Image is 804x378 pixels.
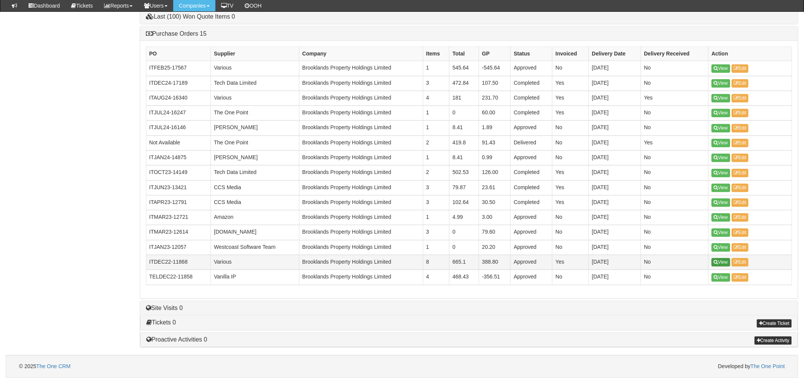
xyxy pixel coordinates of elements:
[146,270,211,285] td: TELDEC22-11858
[299,225,423,240] td: Brooklands Property Holdings Limited
[146,319,176,326] a: Tickets 0
[211,151,299,166] td: [PERSON_NAME]
[511,210,552,225] td: Approved
[552,106,589,121] td: Yes
[146,180,211,195] td: ITJUN23-13421
[479,255,511,270] td: 388.80
[589,76,641,91] td: [DATE]
[146,151,211,166] td: ITJAN24-14875
[589,180,641,195] td: [DATE]
[552,91,589,106] td: Yes
[146,91,211,106] td: ITAUG24-16340
[299,180,423,195] td: Brooklands Property Holdings Limited
[589,240,641,255] td: [DATE]
[511,270,552,285] td: Approved
[641,47,709,61] th: Delivery Received
[211,91,299,106] td: Various
[449,166,479,180] td: 502.53
[511,225,552,240] td: Approved
[423,106,449,121] td: 1
[299,136,423,150] td: Brooklands Property Holdings Limited
[449,106,479,121] td: 0
[146,61,211,76] td: ITFEB25-17567
[641,106,709,121] td: No
[146,136,211,150] td: Not Available
[552,255,589,270] td: Yes
[423,61,449,76] td: 1
[732,124,749,133] a: Edit
[718,363,785,370] span: Developed by
[146,121,211,136] td: ITJUL24-16146
[641,180,709,195] td: No
[146,195,211,210] td: ITAPR23-12791
[732,79,749,88] a: Edit
[423,210,449,225] td: 1
[589,91,641,106] td: [DATE]
[211,47,299,61] th: Supplier
[211,180,299,195] td: CCS Media
[146,305,183,312] a: Site Visits 0
[211,255,299,270] td: Various
[589,166,641,180] td: [DATE]
[423,166,449,180] td: 2
[449,121,479,136] td: 8.41
[641,76,709,91] td: No
[299,270,423,285] td: Brooklands Property Holdings Limited
[712,109,730,117] a: View
[211,106,299,121] td: The One Point
[712,184,730,192] a: View
[708,47,792,61] th: Action
[479,106,511,121] td: 60.00
[146,47,211,61] th: PO
[712,274,730,282] a: View
[299,76,423,91] td: Brooklands Property Holdings Limited
[146,76,211,91] td: ITDEC24-17189
[712,139,730,147] a: View
[589,195,641,210] td: [DATE]
[449,91,479,106] td: 181
[589,270,641,285] td: [DATE]
[479,47,511,61] th: GP
[146,106,211,121] td: ITJUL24-16247
[211,210,299,225] td: Amazon
[511,240,552,255] td: Approved
[211,270,299,285] td: Vanilla IP
[732,154,749,162] a: Edit
[511,61,552,76] td: Approved
[732,184,749,192] a: Edit
[423,91,449,106] td: 4
[449,180,479,195] td: 79.87
[449,151,479,166] td: 8.41
[479,91,511,106] td: 231.70
[641,151,709,166] td: No
[641,225,709,240] td: No
[641,136,709,150] td: Yes
[211,121,299,136] td: [PERSON_NAME]
[299,255,423,270] td: Brooklands Property Holdings Limited
[552,225,589,240] td: No
[712,214,730,222] a: View
[641,166,709,180] td: No
[146,337,207,343] a: Proactive Activities 0
[732,65,749,73] a: Edit
[211,195,299,210] td: CCS Media
[641,210,709,225] td: No
[732,244,749,252] a: Edit
[146,225,211,240] td: ITMAR23-12614
[299,61,423,76] td: Brooklands Property Holdings Limited
[479,210,511,225] td: 3.00
[641,61,709,76] td: No
[299,47,423,61] th: Company
[712,154,730,162] a: View
[641,121,709,136] td: No
[589,136,641,150] td: [DATE]
[712,94,730,103] a: View
[479,121,511,136] td: 1.89
[479,136,511,150] td: 91.43
[479,225,511,240] td: 79.60
[712,169,730,177] a: View
[449,136,479,150] td: 419.8
[511,180,552,195] td: Completed
[552,151,589,166] td: No
[146,255,211,270] td: ITDEC22-11868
